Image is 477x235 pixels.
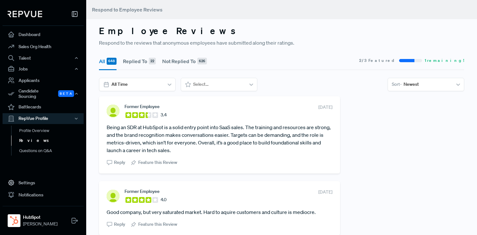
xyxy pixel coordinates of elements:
[3,206,84,230] a: HubSpotHubSpot[PERSON_NAME]
[3,63,84,74] button: Jobs
[138,159,177,166] span: Feature this Review
[114,221,125,228] span: Reply
[11,136,92,146] a: Reviews
[99,39,464,47] p: Respond to the reviews that anonymous employees have submitted along their ratings.
[162,52,207,70] button: Not Replied To 626
[3,53,84,63] button: Talent
[99,52,117,70] button: All 648
[11,126,92,136] a: Profile Overview
[3,101,84,113] a: Battlecards
[11,146,92,156] a: Questions on Q&A
[9,216,19,226] img: HubSpot
[425,58,464,63] span: 1 remaining!
[99,26,464,36] h3: Employee Reviews
[3,28,84,40] a: Dashboard
[318,104,332,111] span: [DATE]
[3,177,84,189] a: Settings
[161,196,167,203] span: 4.0
[149,58,156,65] div: 22
[107,58,117,65] div: 648
[58,90,74,97] span: Beta
[8,11,42,17] img: RepVue
[3,40,84,53] a: Sales Org Health
[125,104,160,109] span: Former Employee
[125,189,160,194] span: Former Employee
[359,58,397,63] span: 2 / 3 Featured
[3,113,84,124] button: RepVue Profile
[161,112,167,118] span: 3.4
[123,52,156,70] button: Replied To 22
[318,189,332,195] span: [DATE]
[107,208,332,216] article: Good company, but very saturated market. Hard to aquire customers and culture is mediocre.
[23,221,57,227] span: [PERSON_NAME]
[197,58,207,65] div: 626
[3,74,84,86] a: Applicants
[107,123,332,154] article: Being an SDR at HubSpot is a solid entry point into SaaS sales. The training and resources are st...
[92,6,163,13] span: Respond to Employee Reviews
[138,221,177,228] span: Feature this Review
[23,214,57,221] strong: HubSpot
[3,86,84,101] button: Candidate Sourcing Beta
[3,86,84,101] div: Candidate Sourcing
[392,81,402,88] span: Sort -
[114,159,125,166] span: Reply
[3,189,84,201] a: Notifications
